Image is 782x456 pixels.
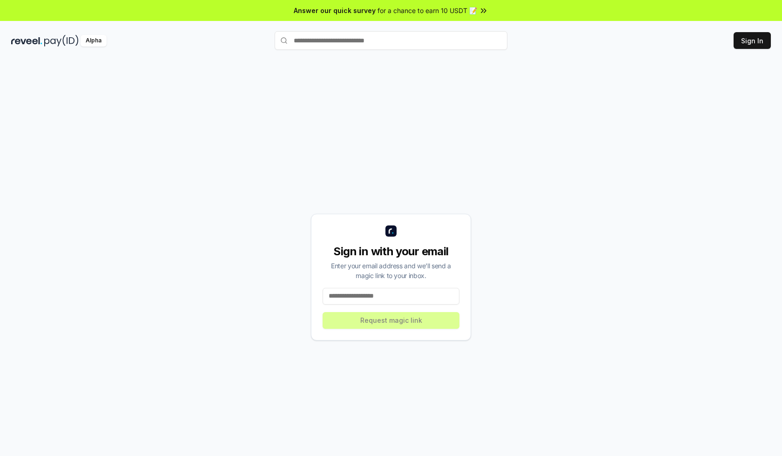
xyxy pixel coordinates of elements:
[294,6,376,15] span: Answer our quick survey
[734,32,771,49] button: Sign In
[11,35,42,47] img: reveel_dark
[44,35,79,47] img: pay_id
[385,225,397,237] img: logo_small
[81,35,107,47] div: Alpha
[323,261,459,280] div: Enter your email address and we’ll send a magic link to your inbox.
[323,244,459,259] div: Sign in with your email
[378,6,477,15] span: for a chance to earn 10 USDT 📝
